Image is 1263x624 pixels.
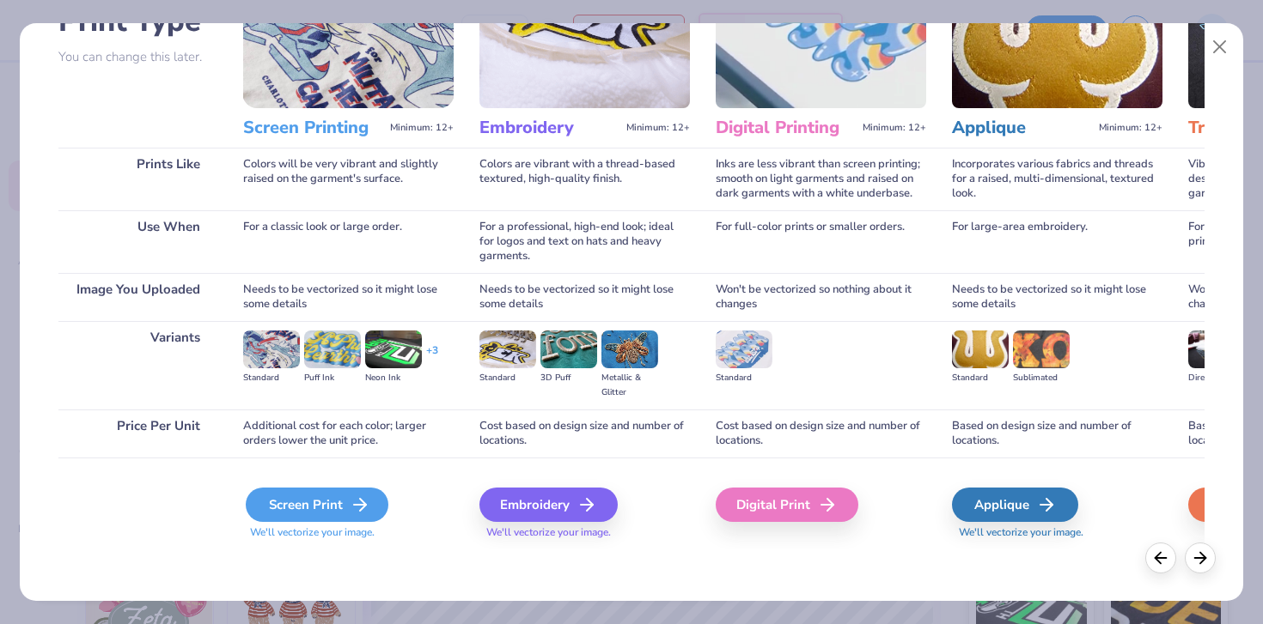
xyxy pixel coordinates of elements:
div: For large-area embroidery. [952,210,1162,273]
div: Screen Print [246,488,388,522]
div: Won't be vectorized so nothing about it changes [716,273,926,321]
div: Applique [952,488,1078,522]
div: Inks are less vibrant than screen printing; smooth on light garments and raised on dark garments ... [716,148,926,210]
div: + 3 [426,343,438,373]
p: You can change this later. [58,50,217,64]
div: Cost based on design size and number of locations. [716,409,926,457]
span: Minimum: 12+ [863,122,926,134]
span: We'll vectorize your image. [952,525,1162,540]
div: Cost based on design size and number of locations. [479,409,690,457]
div: For a professional, high-end look; ideal for logos and text on hats and heavy garments. [479,210,690,273]
div: Needs to be vectorized so it might lose some details [479,273,690,321]
span: We'll vectorize your image. [243,525,454,540]
div: Direct-to-film [1188,371,1245,385]
div: Puff Ink [304,371,361,385]
img: Sublimated [1013,330,1070,368]
img: Metallic & Glitter [601,330,658,368]
div: Additional cost for each color; larger orders lower the unit price. [243,409,454,457]
div: For full-color prints or smaller orders. [716,210,926,273]
span: Minimum: 12+ [390,122,454,134]
div: Embroidery [479,488,618,522]
div: Standard [716,371,772,385]
h3: Screen Printing [243,117,383,139]
div: Digital Print [716,488,858,522]
span: We'll vectorize your image. [479,525,690,540]
div: Based on design size and number of locations. [952,409,1162,457]
div: Standard [952,371,1009,385]
img: Puff Ink [304,330,361,368]
div: Neon Ink [365,371,422,385]
button: Close [1204,31,1236,64]
div: Needs to be vectorized so it might lose some details [243,273,454,321]
span: Minimum: 12+ [1099,122,1162,134]
div: Image You Uploaded [58,273,217,321]
h3: Digital Printing [716,117,856,139]
div: Standard [479,371,536,385]
h3: Embroidery [479,117,619,139]
img: Standard [479,330,536,368]
div: Variants [58,321,217,409]
div: Standard [243,371,300,385]
div: Price Per Unit [58,409,217,457]
div: Sublimated [1013,371,1070,385]
div: Colors are vibrant with a thread-based textured, high-quality finish. [479,148,690,210]
img: Standard [716,330,772,368]
img: Neon Ink [365,330,422,368]
div: Metallic & Glitter [601,371,658,400]
div: For a classic look or large order. [243,210,454,273]
img: 3D Puff [540,330,597,368]
span: Minimum: 12+ [626,122,690,134]
div: Needs to be vectorized so it might lose some details [952,273,1162,321]
img: Standard [243,330,300,368]
img: Standard [952,330,1009,368]
div: Colors will be very vibrant and slightly raised on the garment's surface. [243,148,454,210]
h3: Applique [952,117,1092,139]
div: Use When [58,210,217,273]
div: Incorporates various fabrics and threads for a raised, multi-dimensional, textured look. [952,148,1162,210]
div: 3D Puff [540,371,597,385]
div: Prints Like [58,148,217,210]
img: Direct-to-film [1188,330,1245,368]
